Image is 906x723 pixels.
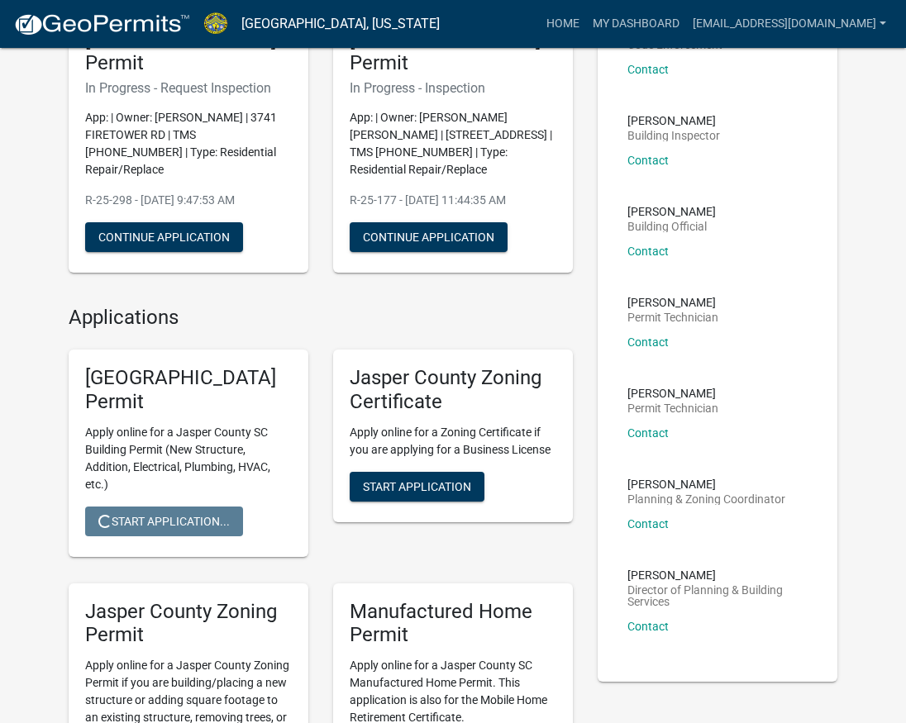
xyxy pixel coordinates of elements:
p: Building Official [627,221,716,232]
p: Permit Technician [627,402,718,414]
h4: Applications [69,306,573,330]
img: Jasper County, South Carolina [203,12,228,35]
a: Contact [627,335,669,349]
a: Contact [627,63,669,76]
p: Apply online for a Jasper County SC Building Permit (New Structure, Addition, Electrical, Plumbin... [85,424,292,493]
button: Continue Application [350,222,508,252]
p: [PERSON_NAME] [627,115,720,126]
a: Home [540,8,586,40]
a: Contact [627,426,669,440]
p: R-25-177 - [DATE] 11:44:35 AM [350,192,556,209]
a: [GEOGRAPHIC_DATA], [US_STATE] [241,10,440,38]
p: R-25-298 - [DATE] 9:47:53 AM [85,192,292,209]
a: My Dashboard [586,8,686,40]
h5: Jasper County Zoning Certificate [350,366,556,414]
a: Contact [627,620,669,633]
h5: [GEOGRAPHIC_DATA] Permit [85,366,292,414]
a: Contact [627,517,669,530]
p: App: | Owner: [PERSON_NAME] [PERSON_NAME] | [STREET_ADDRESS] | TMS [PHONE_NUMBER] | Type: Residen... [350,109,556,178]
p: Permit Technician [627,312,718,323]
p: Apply online for a Zoning Certificate if you are applying for a Business License [350,424,556,459]
button: Start Application [350,472,484,502]
button: Start Application... [85,507,243,536]
h6: In Progress - Request Inspection [85,80,292,96]
span: Start Application [363,479,471,492]
p: [PERSON_NAME] [627,297,718,308]
a: Contact [627,154,669,167]
button: Continue Application [85,222,243,252]
p: [PERSON_NAME] [627,206,716,217]
p: Building Inspector [627,130,720,141]
h6: In Progress - Inspection [350,80,556,96]
p: Planning & Zoning Coordinator [627,493,785,505]
h5: Jasper County Zoning Permit [85,600,292,648]
a: Contact [627,245,669,258]
a: [EMAIL_ADDRESS][DOMAIN_NAME] [686,8,893,40]
h5: [GEOGRAPHIC_DATA] Permit [350,28,556,76]
p: Director of Planning & Building Services [627,584,808,607]
h5: [GEOGRAPHIC_DATA] Permit [85,28,292,76]
h5: Manufactured Home Permit [350,600,556,648]
span: Start Application... [98,514,230,527]
p: [PERSON_NAME] [627,478,785,490]
p: [PERSON_NAME] [627,569,808,581]
p: [PERSON_NAME] [627,388,718,399]
p: App: | Owner: [PERSON_NAME] | 3741 FIRETOWER RD | TMS [PHONE_NUMBER] | Type: Residential Repair/R... [85,109,292,178]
